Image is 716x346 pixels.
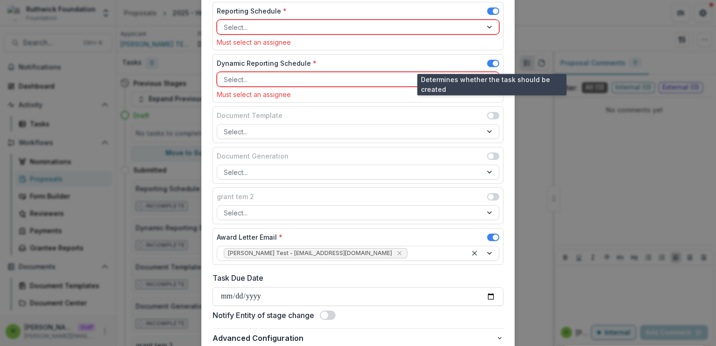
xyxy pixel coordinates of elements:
[217,90,499,98] div: Must select an assignee
[217,192,254,201] label: grant tem 2
[217,38,499,46] div: Must select an assignee
[217,151,289,161] label: Document Generation
[217,232,282,242] label: Award Letter Email
[469,248,480,259] div: Clear selected options
[217,111,282,120] label: Document Template
[217,6,287,16] label: Reporting Schedule
[228,250,392,256] span: [PERSON_NAME] Test - [EMAIL_ADDRESS][DOMAIN_NAME]
[395,249,404,258] div: Remove Griffin Test - griffinperry52@gmail.com
[213,272,498,284] label: Task Due Date
[217,58,317,68] label: Dynamic Reporting Schedule
[213,310,314,321] label: Notify Entity of stage change
[213,332,496,344] span: Advanced Configuration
